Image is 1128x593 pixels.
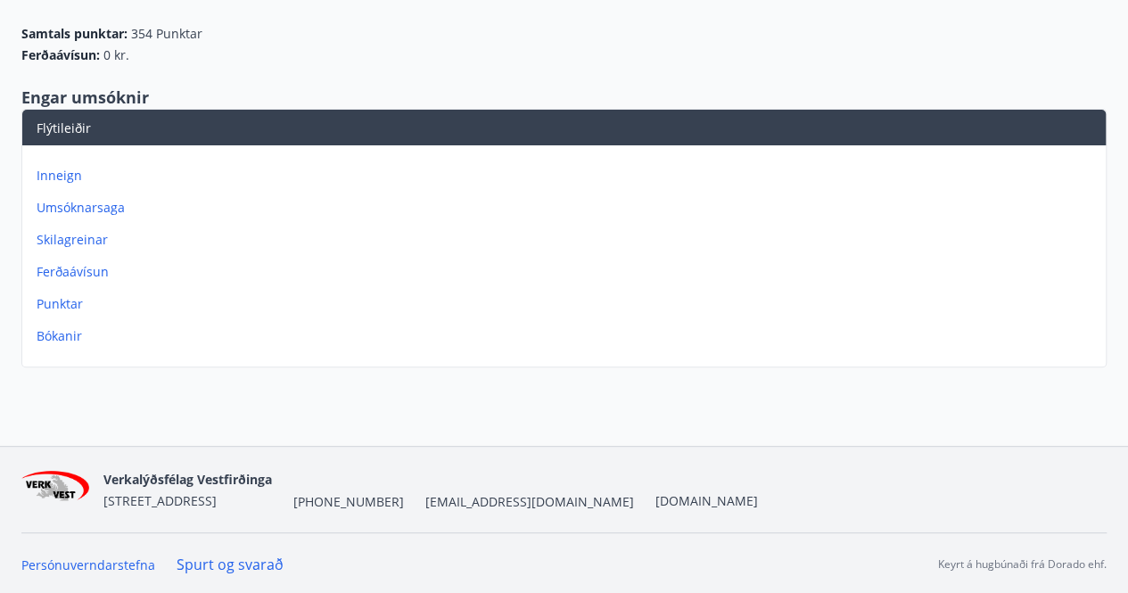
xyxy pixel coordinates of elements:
[21,556,155,573] a: Persónuverndarstefna
[21,86,149,108] span: Engar umsóknir
[21,46,100,64] span: Ferðaávísun :
[37,231,1099,249] p: Skilagreinar
[655,492,758,509] a: [DOMAIN_NAME]
[37,119,91,136] span: Flýtileiðir
[21,471,89,509] img: jihgzMk4dcgjRAW2aMgpbAqQEG7LZi0j9dOLAUvz.png
[103,492,217,509] span: [STREET_ADDRESS]
[177,555,284,574] a: Spurt og svarað
[37,263,1099,281] p: Ferðaávísun
[425,493,634,511] span: [EMAIL_ADDRESS][DOMAIN_NAME]
[37,167,1099,185] p: Inneign
[37,327,1099,345] p: Bókanir
[103,46,129,64] span: 0 kr.
[938,556,1107,572] p: Keyrt á hugbúnaði frá Dorado ehf.
[131,25,202,43] span: 354 Punktar
[37,295,1099,313] p: Punktar
[21,25,128,43] span: Samtals punktar :
[103,471,272,488] span: Verkalýðsfélag Vestfirðinga
[37,199,1099,217] p: Umsóknarsaga
[293,493,404,511] span: [PHONE_NUMBER]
